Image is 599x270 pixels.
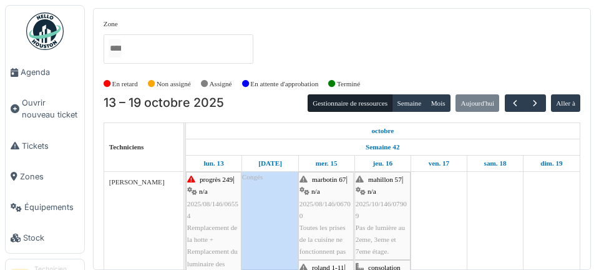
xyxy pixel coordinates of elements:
[537,156,565,171] a: 19 octobre 2025
[6,57,84,87] a: Agenda
[481,156,510,171] a: 18 octobre 2025
[242,173,263,181] span: Congés
[368,123,397,139] a: 13 octobre 2025
[551,94,580,112] button: Aller à
[210,79,232,89] label: Assigné
[20,171,79,182] span: Zones
[22,140,79,152] span: Tickets
[22,97,79,121] span: Ouvrir nouveau ticket
[299,174,353,257] div: |
[369,156,396,171] a: 16 octobre 2025
[455,94,499,112] button: Aujourd'hui
[112,79,138,89] label: En retard
[313,156,341,171] a: 15 octobre 2025
[363,139,402,155] a: Semaine 42
[6,192,84,222] a: Équipements
[109,39,121,57] input: Tous
[392,94,426,112] button: Semaine
[337,79,360,89] label: Terminé
[199,187,208,195] span: n/a
[311,187,320,195] span: n/a
[525,94,545,112] button: Suivant
[426,156,453,171] a: 17 octobre 2025
[250,79,318,89] label: En attente d'approbation
[299,200,351,219] span: 2025/08/146/06700
[104,19,118,29] label: Zone
[6,161,84,192] a: Zones
[6,222,84,253] a: Stock
[356,174,409,257] div: |
[312,176,346,183] span: marbotin 67
[26,12,64,50] img: Badge_color-CXgf-gQk.svg
[200,156,226,171] a: 13 octobre 2025
[368,187,376,195] span: n/a
[356,224,405,255] span: Pas de lumière au 2eme, 3eme et 7eme étage.
[308,94,392,112] button: Gestionnaire de ressources
[157,79,191,89] label: Non assigné
[255,156,285,171] a: 14 octobre 2025
[6,131,84,161] a: Tickets
[109,178,165,186] span: [PERSON_NAME]
[23,232,79,244] span: Stock
[24,201,79,213] span: Équipements
[505,94,525,112] button: Précédent
[104,96,224,111] h2: 13 – 19 octobre 2025
[299,224,346,255] span: Toutes les prises de la cuisine ne fonctionnent pas
[200,176,233,183] span: progrès 249
[187,200,238,219] span: 2025/08/146/06554
[368,176,402,183] span: mahillon 57
[356,200,407,219] span: 2025/10/146/07909
[21,66,79,78] span: Agenda
[426,94,450,112] button: Mois
[6,87,84,130] a: Ouvrir nouveau ticket
[109,143,144,151] span: Techniciens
